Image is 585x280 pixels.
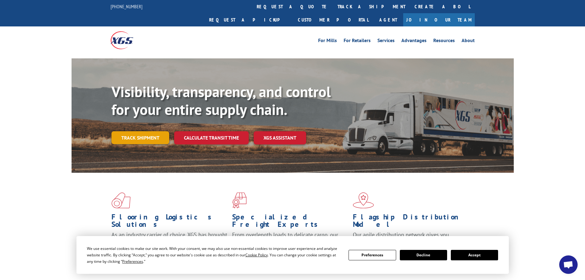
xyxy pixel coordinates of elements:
a: Join Our Team [403,13,475,26]
img: xgs-icon-flagship-distribution-model-red [353,192,374,208]
p: From overlength loads to delicate cargo, our experienced staff knows the best way to move your fr... [232,231,348,258]
a: XGS ASSISTANT [254,131,306,144]
a: Track shipment [111,131,169,144]
a: Customer Portal [293,13,373,26]
a: Agent [373,13,403,26]
a: Services [377,38,395,45]
b: Visibility, transparency, and control for your entire supply chain. [111,82,331,119]
h1: Flagship Distribution Model [353,213,469,231]
img: xgs-icon-total-supply-chain-intelligence-red [111,192,131,208]
a: Advantages [401,38,427,45]
a: For Mills [318,38,337,45]
div: We use essential cookies to make our site work. With your consent, we may also use non-essential ... [87,245,341,265]
a: [PHONE_NUMBER] [111,3,142,10]
button: Preferences [349,250,396,260]
a: Request a pickup [205,13,293,26]
span: Cookie Policy [245,252,268,258]
h1: Flooring Logistics Solutions [111,213,228,231]
button: Decline [400,250,447,260]
span: Preferences [122,259,143,264]
div: Cookie Consent Prompt [76,236,509,274]
a: For Retailers [344,38,371,45]
a: Calculate transit time [174,131,249,144]
div: Open chat [559,255,578,274]
span: As an industry carrier of choice, XGS has brought innovation and dedication to flooring logistics... [111,231,227,253]
a: Resources [433,38,455,45]
h1: Specialized Freight Experts [232,213,348,231]
img: xgs-icon-focused-on-flooring-red [232,192,247,208]
button: Accept [451,250,498,260]
span: Our agile distribution network gives you nationwide inventory management on demand. [353,231,466,246]
a: About [462,38,475,45]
